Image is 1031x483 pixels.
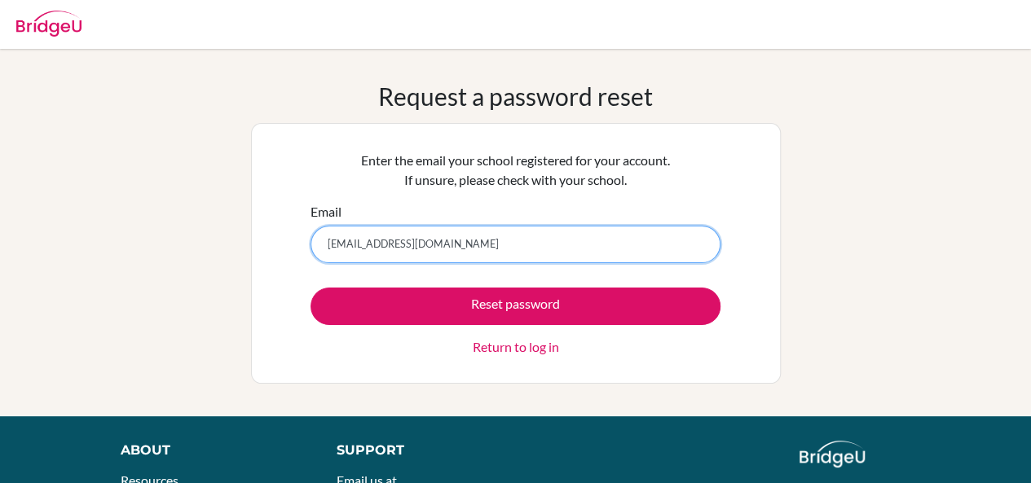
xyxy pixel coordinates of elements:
[800,441,866,468] img: logo_white@2x-f4f0deed5e89b7ecb1c2cc34c3e3d731f90f0f143d5ea2071677605dd97b5244.png
[121,441,300,460] div: About
[337,441,500,460] div: Support
[378,81,653,111] h1: Request a password reset
[311,202,341,222] label: Email
[311,151,720,190] p: Enter the email your school registered for your account. If unsure, please check with your school.
[311,288,720,325] button: Reset password
[473,337,559,357] a: Return to log in
[16,11,82,37] img: Bridge-U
